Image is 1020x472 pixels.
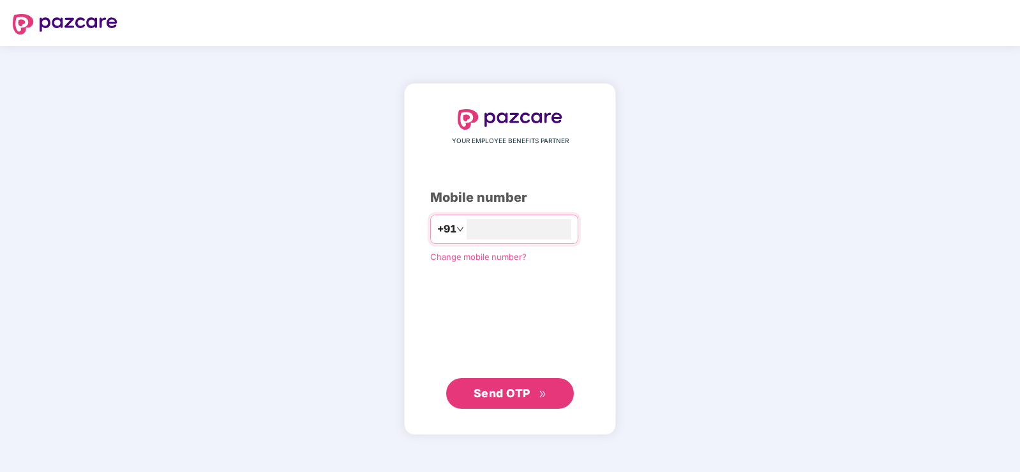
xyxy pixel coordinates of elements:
[13,14,117,34] img: logo
[456,225,464,233] span: down
[458,109,562,130] img: logo
[452,136,569,146] span: YOUR EMPLOYEE BENEFITS PARTNER
[474,386,530,400] span: Send OTP
[430,252,527,262] a: Change mobile number?
[437,221,456,237] span: +91
[539,390,547,399] span: double-right
[430,188,590,208] div: Mobile number
[446,378,574,409] button: Send OTPdouble-right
